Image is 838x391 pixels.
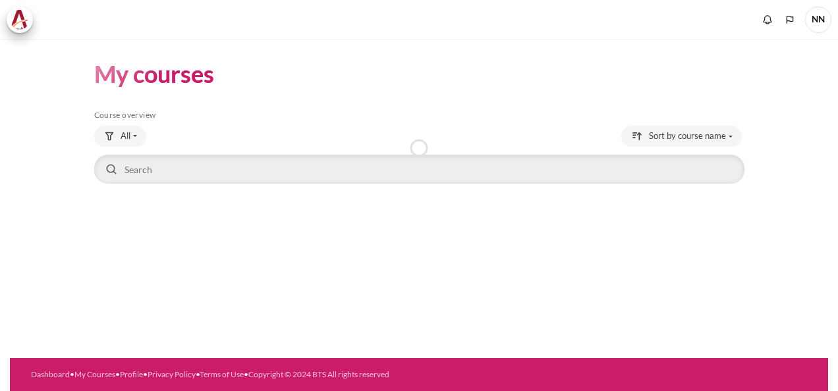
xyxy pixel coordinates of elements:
[758,10,777,30] div: Show notification window with no new notifications
[805,7,831,33] span: NN
[7,7,40,33] a: Architeck Architeck
[31,369,457,380] div: • • • • •
[200,369,244,379] a: Terms of Use
[94,59,214,90] h1: My courses
[31,369,70,379] a: Dashboard
[94,110,744,120] h5: Course overview
[94,155,744,184] input: Search
[121,130,130,143] span: All
[94,126,744,186] div: Course overview controls
[248,369,389,379] a: Copyright © 2024 BTS All rights reserved
[621,126,742,147] button: Sorting drop-down menu
[94,126,146,147] button: Grouping drop-down menu
[649,130,726,143] span: Sort by course name
[10,39,828,206] section: Content
[11,10,29,30] img: Architeck
[148,369,196,379] a: Privacy Policy
[780,10,800,30] button: Languages
[120,369,143,379] a: Profile
[74,369,115,379] a: My Courses
[805,7,831,33] a: User menu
